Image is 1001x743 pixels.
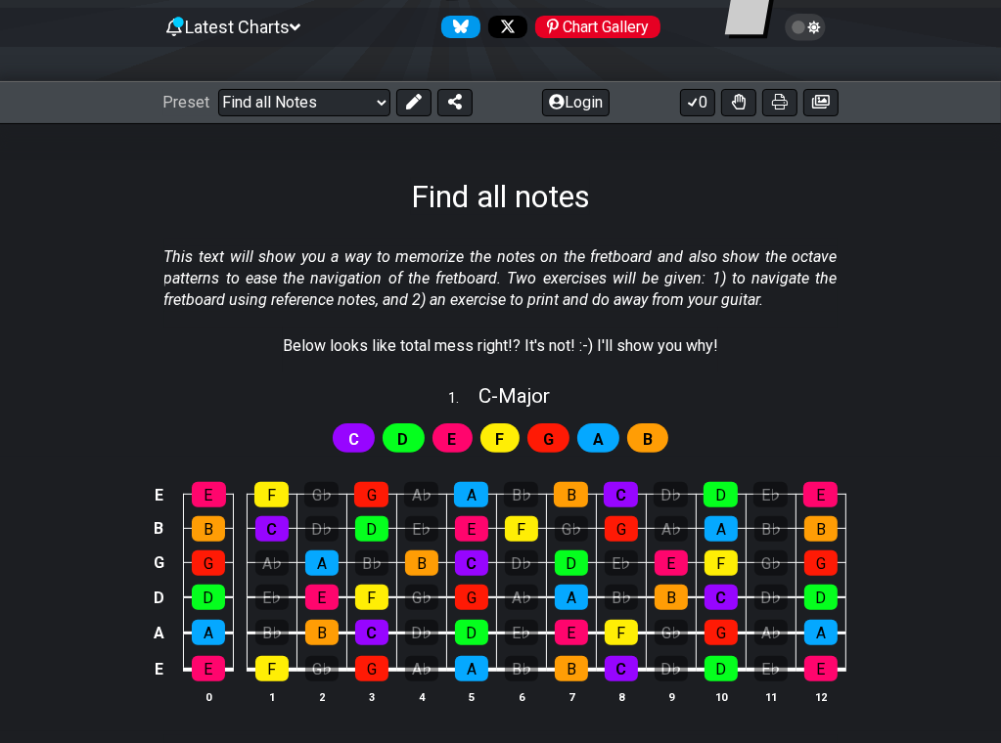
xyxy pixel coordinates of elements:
div: B♭ [504,482,538,507]
th: 12 [796,686,845,707]
span: C - Major [478,384,550,408]
em: This text will show you a way to memorize the notes on the fretboard and also show the octave pat... [164,247,838,310]
span: First enable full edit mode to edit [448,425,457,454]
th: 0 [184,686,234,707]
div: A♭ [405,656,438,681]
div: F [255,656,289,681]
div: E♭ [255,585,289,610]
div: E♭ [405,516,438,542]
th: 6 [496,686,546,707]
th: 2 [296,686,346,707]
td: E [147,478,170,512]
div: G♭ [304,482,339,507]
div: B [555,656,588,681]
button: Toggle Dexterity for all fretkits [721,89,756,116]
th: 3 [346,686,396,707]
div: B [305,620,339,645]
div: C [605,656,638,681]
div: G [354,482,388,507]
div: G [804,550,838,576]
div: B♭ [605,585,638,610]
a: Follow #fretflip at Bluesky [433,16,480,38]
div: D♭ [655,656,688,681]
div: A♭ [655,516,688,542]
div: A♭ [404,482,438,507]
div: E [804,656,838,681]
td: G [147,546,170,580]
th: 4 [396,686,446,707]
div: A [555,585,588,610]
div: B [655,585,688,610]
div: A [705,516,738,542]
div: A [454,482,488,507]
div: A [804,620,838,645]
div: G♭ [555,516,588,542]
td: D [147,580,170,615]
div: G♭ [754,550,788,576]
div: A♭ [754,620,788,645]
div: A [305,550,339,576]
th: 11 [746,686,796,707]
div: D [704,482,738,507]
div: B♭ [355,550,388,576]
div: D [355,516,388,542]
div: D [804,585,838,610]
span: First enable full edit mode to edit [543,425,554,454]
div: D [455,620,488,645]
th: 5 [446,686,496,707]
select: Preset [218,89,390,116]
td: E [147,650,170,687]
div: F [254,482,289,507]
div: G♭ [305,656,339,681]
div: A♭ [255,550,289,576]
div: A [455,656,488,681]
td: A [147,615,170,651]
div: G [192,550,225,576]
div: G [605,516,638,542]
div: F [505,516,538,542]
div: B [554,482,588,507]
div: E [803,482,838,507]
div: G [355,656,388,681]
div: B♭ [255,620,289,645]
div: A♭ [505,585,538,610]
div: C [604,482,638,507]
div: F [605,620,638,645]
div: E [192,482,226,507]
div: E [555,620,588,645]
span: First enable full edit mode to edit [496,425,505,454]
div: D♭ [505,550,538,576]
div: B [192,516,225,542]
div: G♭ [405,585,438,610]
span: First enable full edit mode to edit [398,425,409,454]
div: E♭ [505,620,538,645]
div: E [455,516,488,542]
th: 8 [596,686,646,707]
div: B♭ [754,516,788,542]
div: D [705,656,738,681]
button: Print [762,89,797,116]
div: G♭ [655,620,688,645]
th: 9 [646,686,696,707]
th: 1 [247,686,296,707]
div: B [405,550,438,576]
div: F [355,585,388,610]
div: E♭ [753,482,788,507]
div: F [705,550,738,576]
div: G [705,620,738,645]
div: C [455,550,488,576]
span: Latest Charts [185,17,290,37]
div: D♭ [305,516,339,542]
div: E [305,585,339,610]
span: First enable full edit mode to edit [348,425,359,454]
div: A [192,620,225,645]
button: Share Preset [437,89,473,116]
div: C [705,585,738,610]
div: B♭ [505,656,538,681]
div: Chart Gallery [535,16,660,38]
td: B [147,511,170,546]
span: Preset [163,93,210,111]
div: B [804,516,838,542]
div: E♭ [754,656,788,681]
h1: Find all notes [411,178,590,215]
